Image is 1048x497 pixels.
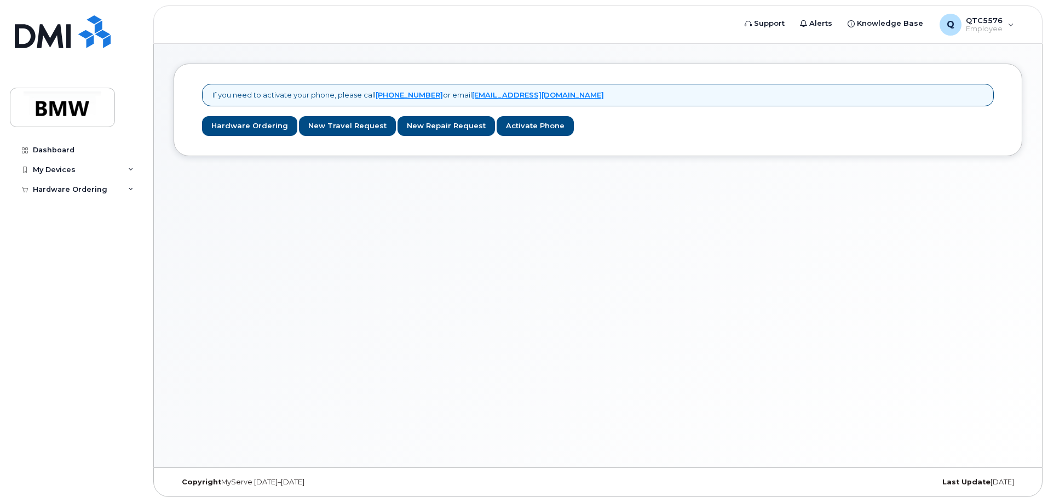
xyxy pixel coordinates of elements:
div: [DATE] [739,478,1022,487]
strong: Copyright [182,478,221,486]
div: MyServe [DATE]–[DATE] [174,478,457,487]
a: Activate Phone [497,116,574,136]
a: New Travel Request [299,116,396,136]
p: If you need to activate your phone, please call or email [212,90,604,100]
a: New Repair Request [398,116,495,136]
a: [PHONE_NUMBER] [376,90,443,99]
strong: Last Update [942,478,991,486]
a: Hardware Ordering [202,116,297,136]
a: [EMAIL_ADDRESS][DOMAIN_NAME] [472,90,604,99]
